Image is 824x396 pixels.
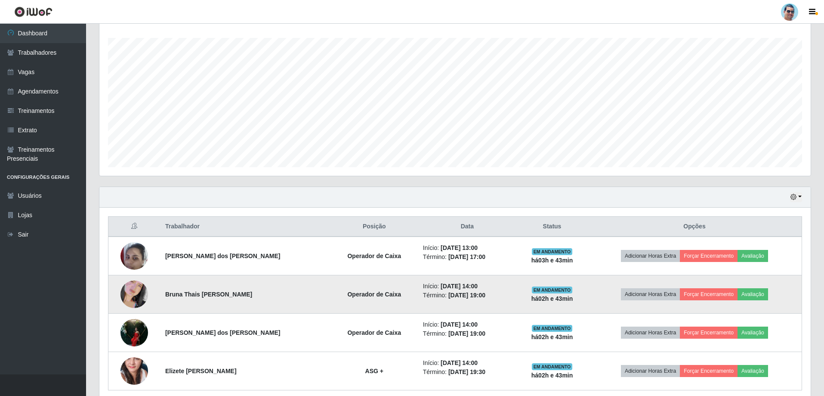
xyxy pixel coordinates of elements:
[165,329,281,336] strong: [PERSON_NAME] dos [PERSON_NAME]
[587,217,802,237] th: Opções
[441,244,478,251] time: [DATE] 13:00
[532,287,573,293] span: EM ANDAMENTO
[423,243,512,253] li: Início:
[423,291,512,300] li: Término:
[738,288,768,300] button: Avaliação
[331,217,418,237] th: Posição
[448,368,485,375] time: [DATE] 19:30
[423,253,512,262] li: Término:
[680,250,738,262] button: Forçar Encerramento
[621,327,680,339] button: Adicionar Horas Extra
[165,368,237,374] strong: Elizete [PERSON_NAME]
[680,365,738,377] button: Forçar Encerramento
[532,325,573,332] span: EM ANDAMENTO
[14,6,52,17] img: CoreUI Logo
[621,365,680,377] button: Adicionar Horas Extra
[532,248,573,255] span: EM ANDAMENTO
[621,288,680,300] button: Adicionar Horas Extra
[423,320,512,329] li: Início:
[441,359,478,366] time: [DATE] 14:00
[365,368,383,374] strong: ASG +
[680,327,738,339] button: Forçar Encerramento
[531,295,573,302] strong: há 02 h e 43 min
[120,314,148,351] img: 1751968749933.jpeg
[120,237,148,274] img: 1658953242663.jpeg
[448,292,485,299] time: [DATE] 19:00
[423,329,512,338] li: Término:
[423,368,512,377] li: Término:
[347,291,401,298] strong: Operador de Caixa
[448,253,485,260] time: [DATE] 17:00
[165,253,281,259] strong: [PERSON_NAME] dos [PERSON_NAME]
[517,217,587,237] th: Status
[532,363,573,370] span: EM ANDAMENTO
[418,217,517,237] th: Data
[621,250,680,262] button: Adicionar Horas Extra
[738,250,768,262] button: Avaliação
[738,327,768,339] button: Avaliação
[680,288,738,300] button: Forçar Encerramento
[160,217,331,237] th: Trabalhador
[531,372,573,379] strong: há 02 h e 43 min
[738,365,768,377] button: Avaliação
[165,291,252,298] strong: Bruna Thais [PERSON_NAME]
[423,359,512,368] li: Início:
[448,330,485,337] time: [DATE] 19:00
[347,253,401,259] strong: Operador de Caixa
[347,329,401,336] strong: Operador de Caixa
[441,321,478,328] time: [DATE] 14:00
[531,257,573,264] strong: há 03 h e 43 min
[441,283,478,290] time: [DATE] 14:00
[423,282,512,291] li: Início:
[120,270,148,319] img: 1674666029234.jpeg
[531,334,573,340] strong: há 02 h e 43 min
